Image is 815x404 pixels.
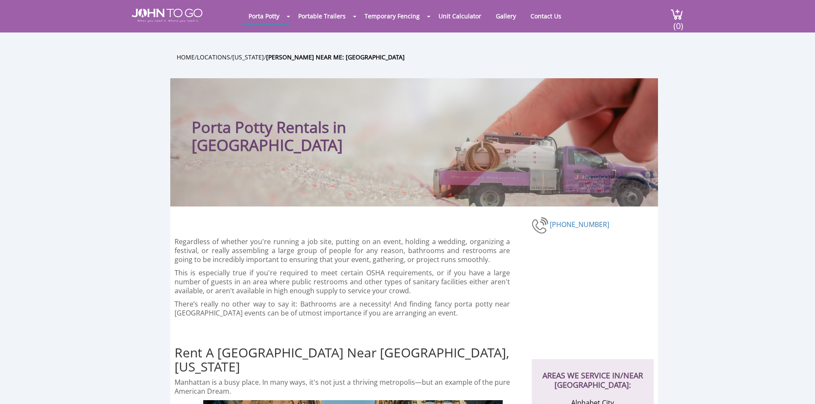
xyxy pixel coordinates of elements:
a: Home [177,53,195,61]
img: phone-number [532,216,550,235]
a: Temporary Fencing [358,8,426,24]
a: Porta Potty [242,8,286,24]
p: Regardless of whether you're running a job site, putting on an event, holding a wedding, organizi... [175,237,510,264]
a: [US_STATE] [232,53,264,61]
img: JOHN to go [132,9,202,22]
img: cart a [670,9,683,20]
a: Portable Trailers [292,8,352,24]
h2: Rent A [GEOGRAPHIC_DATA] Near [GEOGRAPHIC_DATA], [US_STATE] [175,326,532,374]
p: Manhattan is a busy place. In many ways, it's not just a thriving metropolis—but an example of th... [175,378,510,396]
ul: / / / [177,52,664,62]
img: Truck [423,127,654,206]
h2: AREAS WE SERVICE IN/NEAR [GEOGRAPHIC_DATA]: [540,359,645,389]
a: Unit Calculator [432,8,488,24]
a: Gallery [489,8,522,24]
p: There’s really no other way to say it: Bathrooms are a necessity! And finding fancy porta potty n... [175,300,510,318]
span: (0) [673,13,683,32]
a: Contact Us [524,8,568,24]
p: This is especially true if you're required to meet certain OSHA requirements, or if you have a la... [175,268,510,295]
h1: Porta Potty Rentals in [GEOGRAPHIC_DATA] [192,95,468,154]
a: [PHONE_NUMBER] [550,220,609,229]
a: Locations [197,53,230,61]
a: [PERSON_NAME] Near Me: [GEOGRAPHIC_DATA] [266,53,405,61]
